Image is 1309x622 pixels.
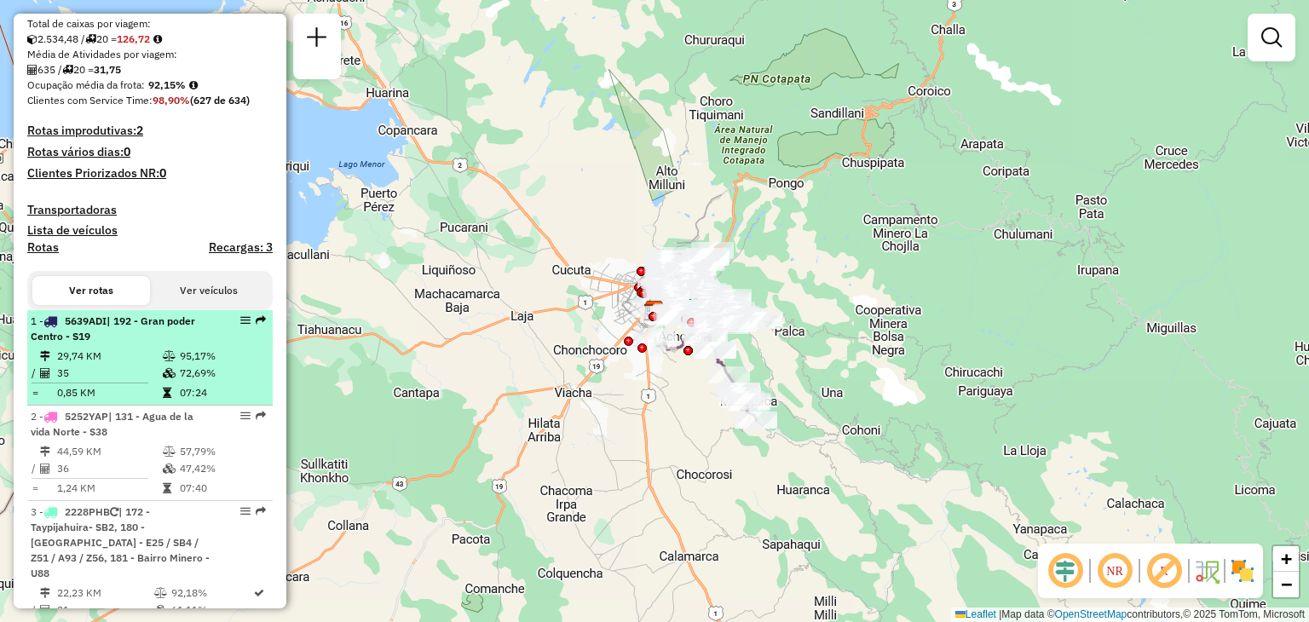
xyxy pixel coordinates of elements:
[31,505,210,579] span: | 172 - Taypijahuira- SB2, 180 - [GEOGRAPHIC_DATA] - E25 / SB4 / Z51 / A93 / Z56, 181 - Bairro Mi...
[31,410,193,438] span: 2 -
[31,460,39,477] td: /
[31,602,39,619] td: /
[27,124,273,138] h4: Rotas improdutivas:
[40,368,50,378] i: Total de Atividades
[1094,550,1135,591] span: Ocultar NR
[27,47,273,62] div: Média de Atividades por viagem:
[110,507,118,517] i: Veículo já utilizado nesta sessão
[27,62,273,78] div: 635 / 20 =
[179,365,265,382] td: 72,69%
[153,94,190,107] strong: 98,90%
[1144,550,1185,591] span: Exibir rótulo
[31,314,195,343] span: 1 -
[65,410,108,423] span: 5252YAP
[1229,557,1256,585] img: Exibir/Ocultar setores
[56,585,153,602] td: 22,23 KM
[27,94,153,107] span: Clientes com Service Time:
[56,365,162,382] td: 35
[190,94,250,107] strong: (627 de 634)
[179,460,265,477] td: 47,42%
[179,480,265,497] td: 07:40
[1273,546,1299,572] a: Zoom in
[170,585,250,602] td: 92,18%
[163,368,176,378] i: % de utilização da cubagem
[27,240,59,255] a: Rotas
[31,314,195,343] span: | 192 - Gran poder Centro - S19
[40,588,50,598] i: Distância Total
[56,480,162,497] td: 1,24 KM
[163,464,176,474] i: % de utilização da cubagem
[27,16,273,32] div: Total de caixas por viagem:
[170,602,250,619] td: 61,11%
[56,348,162,365] td: 29,74 KM
[56,443,162,460] td: 44,59 KM
[240,411,251,421] em: Opções
[85,34,96,44] i: Total de rotas
[31,480,39,497] td: =
[56,384,162,401] td: 0,85 KM
[27,78,145,91] span: Ocupação média da frota:
[32,276,150,305] button: Ver rotas
[179,348,265,365] td: 95,17%
[256,411,266,421] em: Rota exportada
[27,223,273,238] h4: Lista de veículos
[40,464,50,474] i: Total de Atividades
[163,483,171,493] i: Tempo total em rota
[300,20,334,59] a: Nova sessão e pesquisa
[951,608,1309,622] div: Map data © contributors,© 2025 TomTom, Microsoft
[209,240,273,255] h4: Recargas: 3
[240,506,251,516] em: Opções
[254,588,264,598] i: Rota otimizada
[40,605,50,615] i: Total de Atividades
[1273,572,1299,597] a: Zoom out
[56,460,162,477] td: 36
[179,384,265,401] td: 07:24
[163,388,171,398] i: Tempo total em rota
[1193,557,1220,585] img: Fluxo de ruas
[679,297,701,320] img: UDC - La Paz
[643,300,666,322] img: SAZ BO La Paz
[154,605,167,615] i: % de utilização da cubagem
[27,203,273,217] h4: Transportadoras
[40,446,50,457] i: Distância Total
[1281,573,1292,595] span: −
[1055,608,1127,620] a: OpenStreetMap
[27,32,273,47] div: 2.534,48 / 20 =
[27,34,37,44] i: Cubagem total roteirizado
[62,65,73,75] i: Total de rotas
[955,608,996,620] a: Leaflet
[240,315,251,325] em: Opções
[1254,20,1289,55] a: Exibir filtros
[124,144,130,159] strong: 0
[159,165,166,181] strong: 0
[94,63,121,76] strong: 31,75
[150,276,268,305] button: Ver veículos
[31,505,210,579] span: 3 -
[65,505,110,518] span: 2228PHB
[27,166,273,181] h4: Clientes Priorizados NR:
[163,446,176,457] i: % de utilização do peso
[153,34,162,44] i: Meta Caixas/viagem: 206,60 Diferença: -79,88
[189,80,198,90] em: Média calculada utilizando a maior ocupação (%Peso ou %Cubagem) de cada rota da sessão. Rotas cro...
[31,365,39,382] td: /
[1281,548,1292,569] span: +
[136,123,143,138] strong: 2
[117,32,150,45] strong: 126,72
[27,145,273,159] h4: Rotas vários dias:
[56,602,153,619] td: 21
[31,410,193,438] span: | 131 - Agua de la vida Norte - S38
[256,315,266,325] em: Rota exportada
[65,314,107,327] span: 5639ADI
[163,351,176,361] i: % de utilização do peso
[1045,550,1086,591] span: Ocultar deslocamento
[256,506,266,516] em: Rota exportada
[179,443,265,460] td: 57,79%
[31,384,39,401] td: =
[148,78,186,91] strong: 92,15%
[27,65,37,75] i: Total de Atividades
[154,588,167,598] i: % de utilização do peso
[999,608,1001,620] span: |
[40,351,50,361] i: Distância Total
